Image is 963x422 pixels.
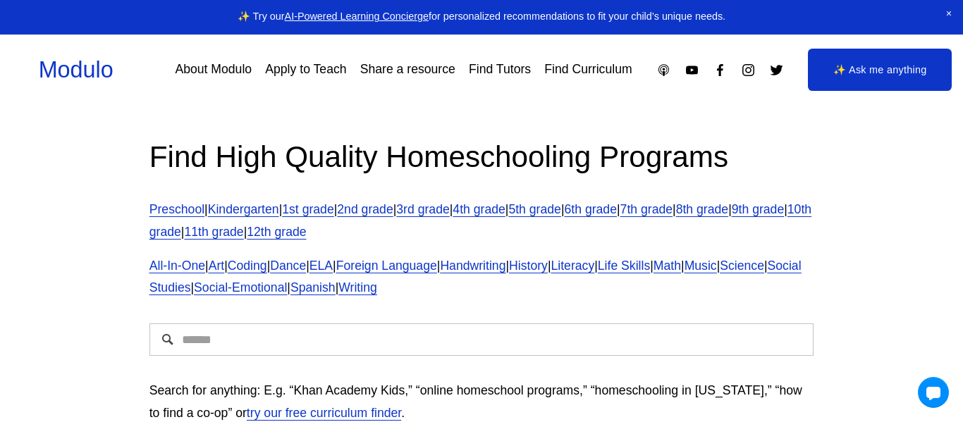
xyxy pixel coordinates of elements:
[551,259,594,273] a: Literacy
[685,259,717,273] a: Music
[208,202,279,216] a: Kindergarten
[149,259,802,295] a: Social Studies
[149,202,204,216] a: Preschool
[440,259,505,273] a: Handwriting
[453,202,505,216] a: 4th grade
[769,63,784,77] a: Twitter
[508,202,560,216] a: 5th grade
[337,202,393,216] a: 2nd grade
[285,11,429,22] a: AI-Powered Learning Concierge
[149,323,814,356] input: Search
[209,259,225,273] a: Art
[360,58,455,82] a: Share a resource
[685,63,699,77] a: YouTube
[676,202,728,216] a: 8th grade
[175,58,252,82] a: About Modulo
[270,259,306,273] a: Dance
[265,58,346,82] a: Apply to Teach
[469,58,531,82] a: Find Tutors
[149,259,205,273] a: All-In-One
[565,202,617,216] a: 6th grade
[149,202,811,239] a: 10th grade
[620,202,673,216] a: 7th grade
[290,280,336,294] a: Spanish
[39,57,114,82] a: Modulo
[282,202,334,216] a: 1st grade
[732,202,784,216] a: 9th grade
[228,259,267,273] a: Coding
[194,280,287,294] a: Social-Emotional
[336,259,437,273] a: Foreign Language
[247,406,401,420] a: try our free curriculum finder
[149,137,814,176] h2: Find High Quality Homeschooling Programs
[654,259,681,273] a: Math
[247,225,306,239] a: 12th grade
[598,259,650,273] a: Life Skills
[309,259,333,273] a: ELA
[149,255,814,300] p: | | | | | | | | | | | | | | | |
[713,63,728,77] a: Facebook
[184,225,243,239] a: 11th grade
[741,63,756,77] a: Instagram
[396,202,449,216] a: 3rd grade
[509,259,548,273] a: History
[338,280,377,294] a: Writing
[544,58,632,82] a: Find Curriculum
[656,63,671,77] a: Apple Podcasts
[720,259,764,273] a: Science
[808,49,952,91] a: ✨ Ask me anything
[149,199,814,244] p: | | | | | | | | | | | | |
